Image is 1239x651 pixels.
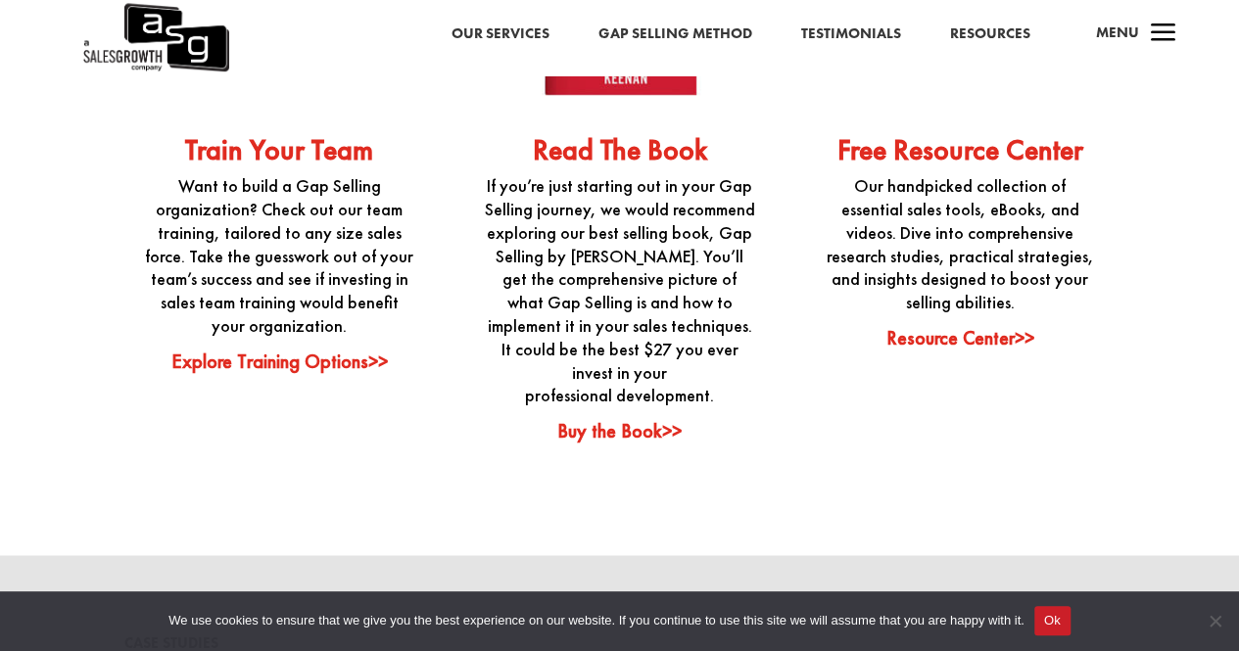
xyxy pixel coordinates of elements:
[168,611,1024,630] span: We use cookies to ensure that we give you the best experience on our website. If you continue to ...
[171,349,388,374] a: Explore Training Options>>
[484,174,755,407] p: If you’re just starting out in your Gap Selling journey, we would recommend exploring our best se...
[949,22,1029,47] a: Resources
[1205,611,1224,630] span: No
[1034,606,1071,635] button: Ok
[885,325,1033,350] a: Resource Center>>
[1143,15,1182,54] span: a
[836,131,1082,168] a: Free Resource Center
[597,22,751,47] a: Gap Selling Method
[824,174,1095,314] p: Our handpicked collection of essential sales tools, eBooks, and videos. Dive into comprehensive r...
[185,131,373,168] a: Train Your Team
[800,22,900,47] a: Testimonials
[144,174,415,338] p: Want to build a Gap Selling organization? Check out our team training, tailored to any size sales...
[1095,23,1138,42] span: Menu
[532,131,706,168] a: Read The Book
[451,22,548,47] a: Our Services
[557,418,682,443] a: Buy the Book>>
